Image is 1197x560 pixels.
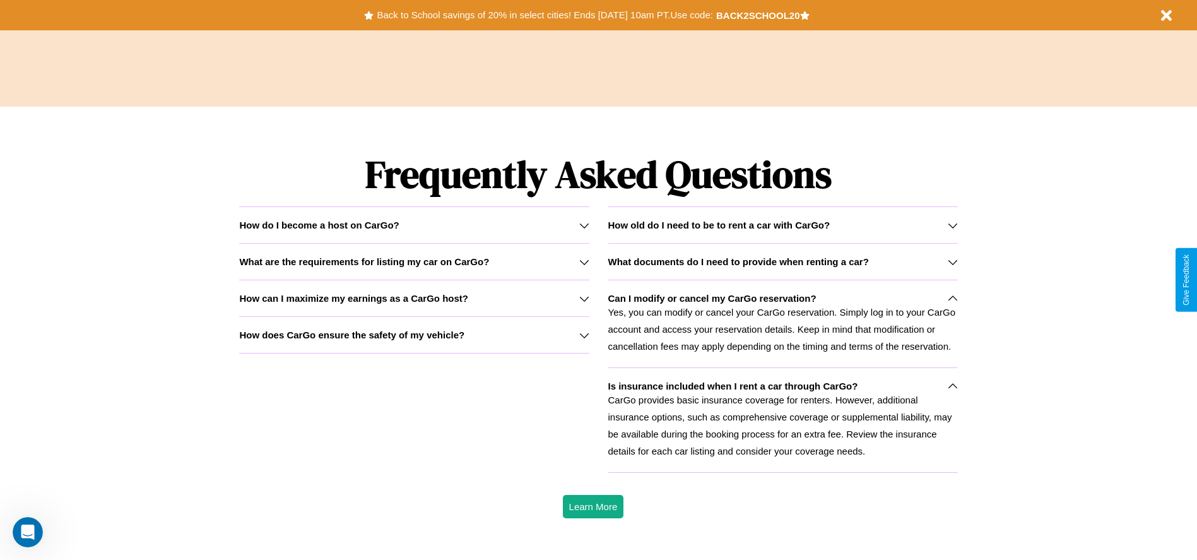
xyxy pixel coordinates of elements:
p: CarGo provides basic insurance coverage for renters. However, additional insurance options, such ... [608,391,958,460]
h1: Frequently Asked Questions [239,142,957,206]
button: Learn More [563,495,624,518]
b: BACK2SCHOOL20 [716,10,800,21]
h3: What documents do I need to provide when renting a car? [608,256,869,267]
button: Back to School savings of 20% in select cities! Ends [DATE] 10am PT.Use code: [374,6,716,24]
h3: Is insurance included when I rent a car through CarGo? [608,381,858,391]
h3: What are the requirements for listing my car on CarGo? [239,256,489,267]
h3: How old do I need to be to rent a car with CarGo? [608,220,830,230]
div: Give Feedback [1182,254,1191,306]
h3: How can I maximize my earnings as a CarGo host? [239,293,468,304]
p: Yes, you can modify or cancel your CarGo reservation. Simply log in to your CarGo account and acc... [608,304,958,355]
h3: Can I modify or cancel my CarGo reservation? [608,293,817,304]
h3: How does CarGo ensure the safety of my vehicle? [239,330,464,340]
h3: How do I become a host on CarGo? [239,220,399,230]
iframe: Intercom live chat [13,517,43,547]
